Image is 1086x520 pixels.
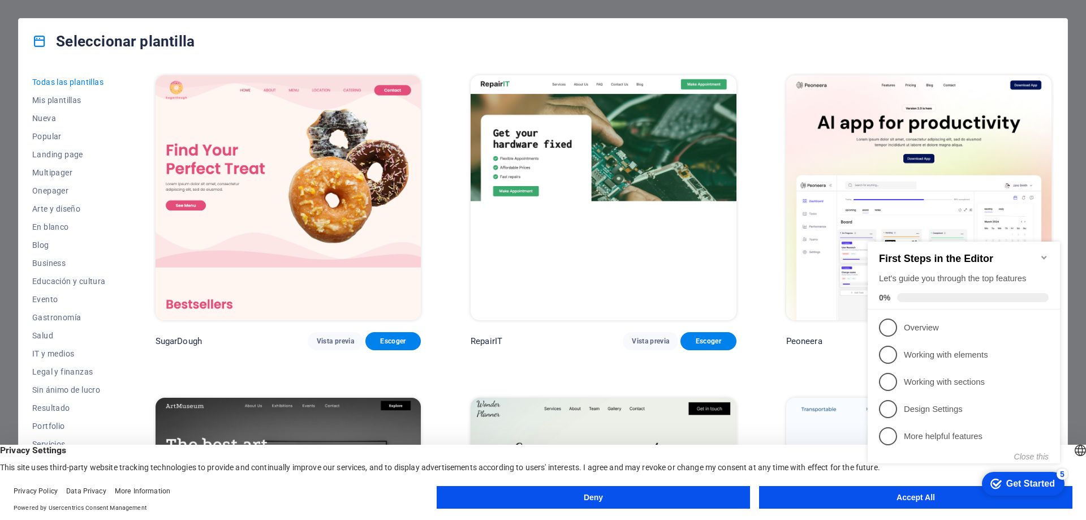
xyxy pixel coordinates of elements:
[680,332,736,350] button: Escoger
[32,240,106,250] span: Blog
[119,247,201,270] div: Get Started 5 items remaining, 0% complete
[32,277,106,286] span: Educación y cultura
[32,96,106,105] span: Mis plantillas
[32,91,106,109] button: Mis plantillas
[317,337,354,346] span: Vista previa
[5,170,197,197] li: Design Settings
[786,336,822,347] p: Peoneera
[32,254,106,272] button: Business
[32,363,106,381] button: Legal y finanzas
[32,182,106,200] button: Onepager
[32,290,106,308] button: Evento
[41,151,176,163] p: Working with sections
[32,403,106,412] span: Resultado
[32,164,106,182] button: Multipager
[32,326,106,345] button: Salud
[193,243,205,255] div: 5
[471,336,502,347] p: RepairIT
[32,272,106,290] button: Educación y cultura
[32,109,106,127] button: Nueva
[32,150,106,159] span: Landing page
[32,440,106,449] span: Servicios
[32,259,106,268] span: Business
[32,236,106,254] button: Blog
[32,204,106,213] span: Arte y diseño
[32,132,106,141] span: Popular
[32,218,106,236] button: En blanco
[32,331,106,340] span: Salud
[32,168,106,177] span: Multipager
[41,205,176,217] p: More helpful features
[689,337,727,346] span: Escoger
[32,308,106,326] button: Gastronomía
[32,78,106,87] span: Todas las plantillas
[16,28,186,40] h2: First Steps in the Editor
[156,336,202,347] p: SugarDough
[5,89,197,116] li: Overview
[32,345,106,363] button: IT y medios
[143,253,192,264] div: Get Started
[32,435,106,453] button: Servicios
[32,313,106,322] span: Gastronomía
[32,385,106,394] span: Sin ánimo de lucro
[632,337,669,346] span: Vista previa
[32,114,106,123] span: Nueva
[16,68,34,77] span: 0%
[5,143,197,170] li: Working with sections
[32,399,106,417] button: Resultado
[32,367,106,376] span: Legal y finanzas
[32,73,106,91] button: Todas las plantillas
[623,332,678,350] button: Vista previa
[41,124,176,136] p: Working with elements
[32,381,106,399] button: Sin ánimo de lucro
[32,422,106,431] span: Portfolio
[5,116,197,143] li: Working with elements
[156,75,421,320] img: SugarDough
[16,48,186,59] div: Let's guide you through the top features
[151,227,186,236] button: Close this
[41,97,176,109] p: Overview
[32,145,106,164] button: Landing page
[32,417,106,435] button: Portfolio
[308,332,363,350] button: Vista previa
[176,28,186,37] div: Minimize checklist
[32,222,106,231] span: En blanco
[374,337,412,346] span: Escoger
[41,178,176,190] p: Design Settings
[786,75,1051,320] img: Peoneera
[365,332,421,350] button: Escoger
[471,75,736,320] img: RepairIT
[32,127,106,145] button: Popular
[32,186,106,195] span: Onepager
[32,32,195,50] h4: Seleccionar plantilla
[32,349,106,358] span: IT y medios
[32,200,106,218] button: Arte y diseño
[32,295,106,304] span: Evento
[5,197,197,225] li: More helpful features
